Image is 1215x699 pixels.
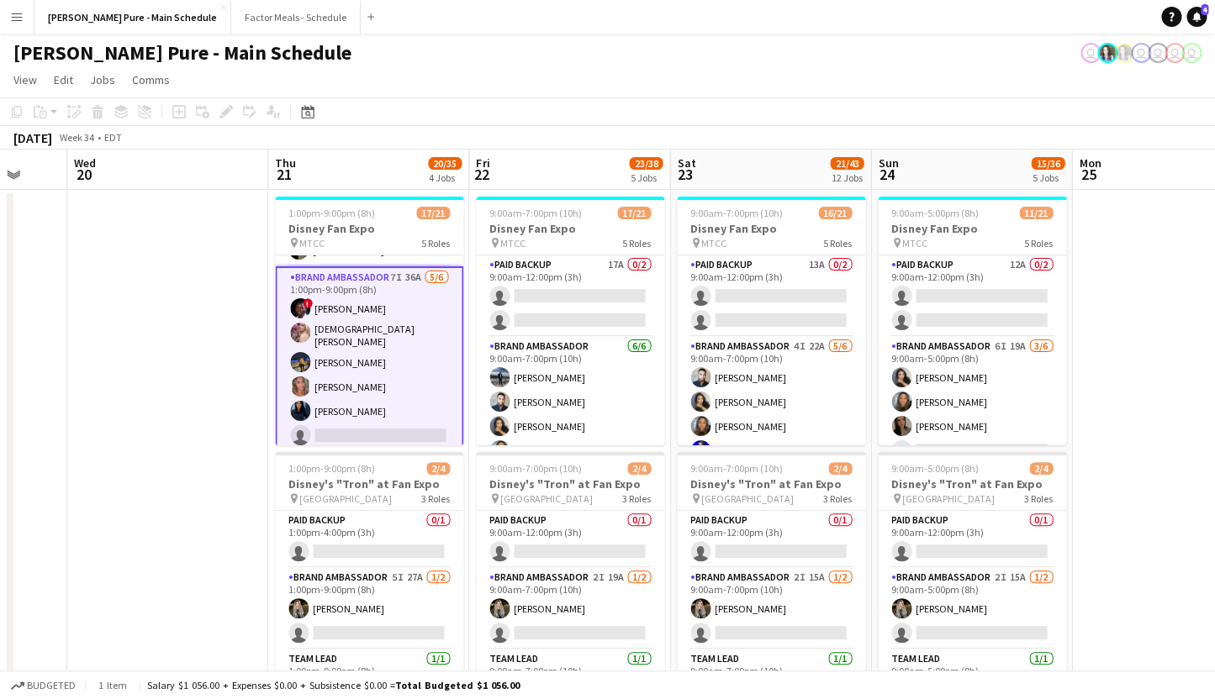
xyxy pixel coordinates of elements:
[7,69,44,91] a: View
[395,679,520,691] span: Total Budgeted $1 056.00
[1097,43,1117,63] app-user-avatar: Ashleigh Rains
[1186,7,1207,27] a: 4
[125,69,177,91] a: Comms
[231,1,361,34] button: Factor Meals - Schedule
[90,72,115,87] span: Jobs
[1080,43,1101,63] app-user-avatar: Leticia Fayzano
[13,129,52,146] div: [DATE]
[47,69,80,91] a: Edit
[1148,43,1168,63] app-user-avatar: Tifany Scifo
[1165,43,1185,63] app-user-avatar: Tifany Scifo
[1114,43,1134,63] app-user-avatar: Ashleigh Rains
[55,131,98,144] span: Week 34
[104,131,122,144] div: EDT
[54,72,73,87] span: Edit
[147,679,520,691] div: Salary $1 056.00 + Expenses $0.00 + Subsistence $0.00 =
[132,72,170,87] span: Comms
[92,679,133,691] span: 1 item
[13,72,37,87] span: View
[27,680,76,691] span: Budgeted
[83,69,122,91] a: Jobs
[8,676,78,695] button: Budgeted
[1131,43,1151,63] app-user-avatar: Tifany Scifo
[13,40,351,66] h1: [PERSON_NAME] Pure - Main Schedule
[34,1,231,34] button: [PERSON_NAME] Pure - Main Schedule
[1181,43,1202,63] app-user-avatar: Tifany Scifo
[1201,4,1208,15] span: 4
